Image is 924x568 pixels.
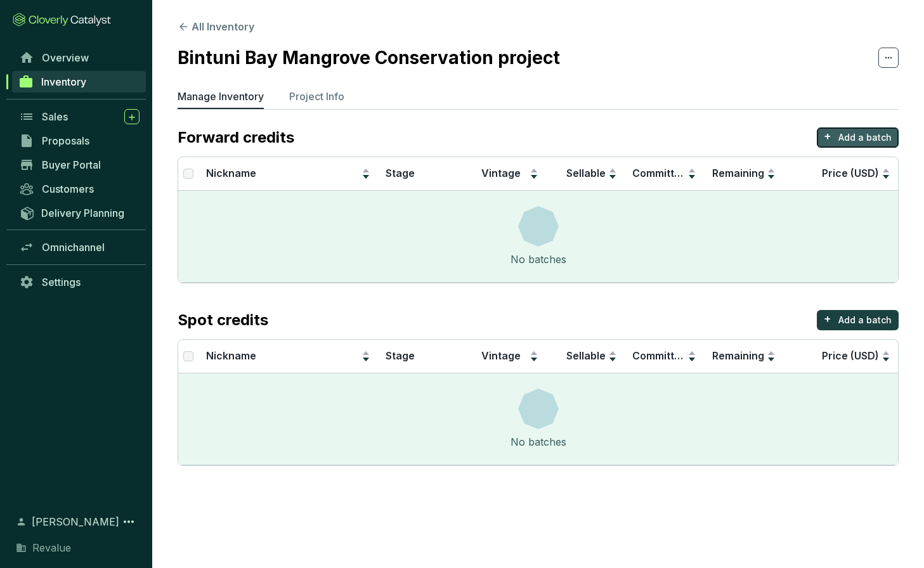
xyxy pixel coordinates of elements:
[13,106,146,127] a: Sales
[712,349,764,362] span: Remaining
[42,134,89,147] span: Proposals
[824,127,831,145] p: +
[178,19,254,34] button: All Inventory
[13,130,146,152] a: Proposals
[386,349,415,362] span: Stage
[386,167,415,179] span: Stage
[822,349,879,362] span: Price (USD)
[42,241,105,254] span: Omnichannel
[13,47,146,68] a: Overview
[822,167,879,179] span: Price (USD)
[838,314,892,326] p: Add a batch
[712,167,764,179] span: Remaining
[42,110,68,123] span: Sales
[378,157,467,191] th: Stage
[178,89,264,104] p: Manage Inventory
[511,434,566,449] div: No batches
[13,202,146,223] a: Delivery Planning
[13,236,146,258] a: Omnichannel
[42,183,94,195] span: Customers
[566,349,606,362] span: Sellable
[178,127,294,148] p: Forward credits
[817,310,899,330] button: +Add a batch
[13,178,146,200] a: Customers
[838,131,892,144] p: Add a batch
[824,310,831,328] p: +
[566,167,606,179] span: Sellable
[13,271,146,293] a: Settings
[12,71,146,93] a: Inventory
[41,207,124,219] span: Delivery Planning
[289,89,344,104] p: Project Info
[206,167,256,179] span: Nickname
[632,349,687,362] span: Committed
[178,44,560,71] h2: Bintuni Bay Mangrove Conservation project
[481,349,521,362] span: Vintage
[13,154,146,176] a: Buyer Portal
[178,310,268,330] p: Spot credits
[511,252,566,267] div: No batches
[481,167,521,179] span: Vintage
[41,75,86,88] span: Inventory
[42,51,89,64] span: Overview
[32,540,71,555] span: Revalue
[632,167,687,179] span: Committed
[42,276,81,288] span: Settings
[206,349,256,362] span: Nickname
[32,514,119,529] span: [PERSON_NAME]
[817,127,899,148] button: +Add a batch
[378,340,467,373] th: Stage
[42,158,101,171] span: Buyer Portal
